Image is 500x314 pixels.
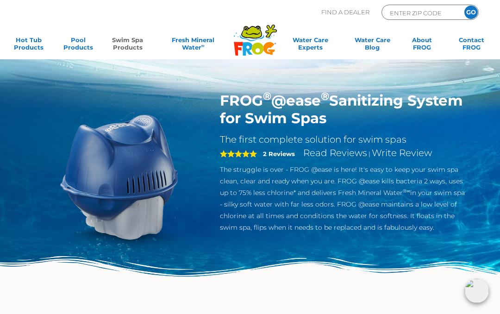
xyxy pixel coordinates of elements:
a: Water CareBlog [353,36,392,55]
sup: ®∞ [403,188,411,194]
span: | [369,150,370,157]
p: Find A Dealer [321,5,369,20]
p: The struggle is over - FROG @ease is here! It's easy to keep your swim spa clean, clear and ready... [220,164,466,233]
span: 5 [220,150,257,157]
img: ss-@ease-hero.png [34,92,206,264]
a: Hot TubProducts [9,36,48,55]
a: ContactFROG [452,36,491,55]
h1: FROG @ease Sanitizing System for Swim Spas [220,92,466,127]
img: openIcon [465,279,489,303]
input: GO [464,6,478,19]
a: Swim SpaProducts [108,36,147,55]
a: AboutFROG [403,36,441,55]
sup: ® [321,89,329,103]
a: PoolProducts [59,36,97,55]
a: Water CareExperts [279,36,342,55]
input: Zip Code Form [389,7,451,18]
sup: ® [263,89,271,103]
h2: The first complete solution for swim spas [220,134,466,145]
a: Read Reviews [303,147,367,158]
sup: ∞ [201,43,205,48]
a: Fresh MineralWater∞ [158,36,228,55]
a: Write Review [372,147,432,158]
strong: 2 Reviews [263,150,295,157]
